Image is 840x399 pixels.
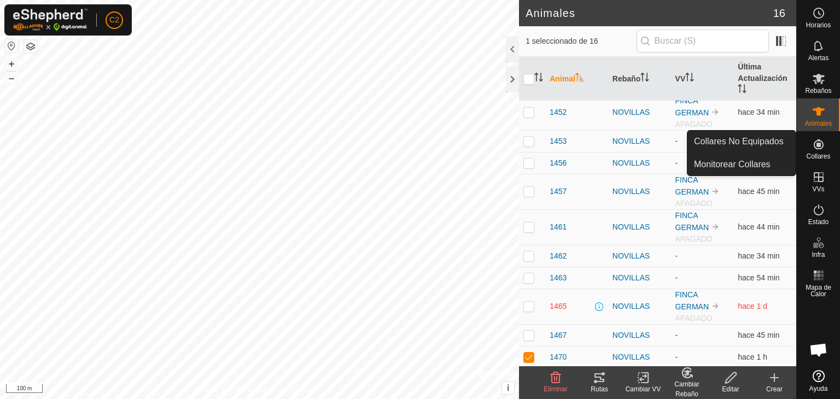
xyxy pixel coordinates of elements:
span: i [507,383,509,392]
div: Editar [709,384,752,394]
h2: Animales [526,7,773,20]
span: 26 sept 2025, 13:56 [738,222,779,231]
span: Animales [805,120,832,127]
button: – [5,72,18,85]
span: Mapa de Calor [800,284,837,297]
input: Buscar (S) [637,30,769,52]
a: FINCA GERMAN [675,96,709,117]
span: 1452 [550,107,567,118]
div: Cambiar Rebaño [665,379,709,399]
p-sorticon: Activar para ordenar [738,86,746,95]
img: Logo Gallagher [13,9,87,31]
div: NOVILLAS [612,250,667,262]
span: 26 sept 2025, 14:05 [738,251,779,260]
div: NOVILLAS [612,221,667,233]
a: FINCA GERMAN [675,175,709,196]
th: Rebaño [608,57,671,101]
div: Chat abierto [802,333,835,366]
span: APAGADO [675,199,713,208]
div: NOVILLAS [612,272,667,284]
span: Collares [806,153,830,160]
span: 1467 [550,330,567,341]
th: Animal [545,57,608,101]
p-sorticon: Activar para ordenar [685,74,694,83]
span: APAGADO [675,120,713,128]
span: C2 [109,14,119,26]
span: 26 sept 2025, 13:54 [738,331,779,339]
span: VVs [812,186,824,192]
span: Collares No Equipados [694,135,784,148]
div: NOVILLAS [612,351,667,363]
app-display-virtual-paddock-transition: - [675,353,678,361]
div: Rutas [577,384,621,394]
p-sorticon: Activar para ordenar [640,74,649,83]
span: 26 sept 2025, 13:54 [738,187,779,196]
img: hasta [711,222,720,231]
div: NOVILLAS [612,157,667,169]
a: Política de Privacidad [203,385,266,395]
span: 1465 [550,301,567,312]
span: 1 seleccionado de 16 [526,36,636,47]
button: Capas del Mapa [24,40,37,53]
app-display-virtual-paddock-transition: - [675,251,678,260]
div: NOVILLAS [612,301,667,312]
span: 1453 [550,136,567,147]
div: NOVILLAS [612,330,667,341]
a: Collares No Equipados [687,131,796,152]
span: Horarios [806,22,831,28]
app-display-virtual-paddock-transition: - [675,331,678,339]
span: 26 sept 2025, 13:46 [738,273,779,282]
app-display-virtual-paddock-transition: - [675,159,678,167]
img: hasta [711,108,720,116]
div: Cambiar VV [621,384,665,394]
div: NOVILLAS [612,186,667,197]
a: FINCA GERMAN [675,290,709,311]
span: Ayuda [809,385,828,392]
span: Alertas [808,55,829,61]
span: Eliminar [544,385,567,393]
img: hasta [711,302,720,310]
span: 1456 [550,157,567,169]
span: 26 sept 2025, 13:15 [738,353,767,361]
span: 16 [773,5,785,21]
span: APAGADO [675,314,713,322]
app-display-virtual-paddock-transition: - [675,273,678,282]
span: 1461 [550,221,567,233]
button: i [502,382,514,394]
span: 1457 [550,186,567,197]
div: NOVILLAS [612,107,667,118]
a: FINCA GERMAN [675,211,709,232]
a: Ayuda [797,366,840,396]
img: hasta [711,187,720,196]
app-display-virtual-paddock-transition: - [675,137,678,145]
p-sorticon: Activar para ordenar [534,74,543,83]
span: 25 sept 2025, 14:36 [738,302,767,310]
span: 1462 [550,250,567,262]
span: 26 sept 2025, 14:05 [738,108,779,116]
div: NOVILLAS [612,136,667,147]
span: Infra [812,251,825,258]
span: Estado [808,219,829,225]
span: 1463 [550,272,567,284]
span: Monitorear Collares [694,158,771,171]
button: + [5,57,18,71]
th: Última Actualización [733,57,796,101]
div: Crear [752,384,796,394]
span: 1470 [550,351,567,363]
a: Contáctenos [279,385,316,395]
th: VV [671,57,734,101]
a: Monitorear Collares [687,154,796,175]
span: Rebaños [805,87,831,94]
span: APAGADO [675,234,713,243]
button: Restablecer Mapa [5,39,18,52]
p-sorticon: Activar para ordenar [575,74,584,83]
